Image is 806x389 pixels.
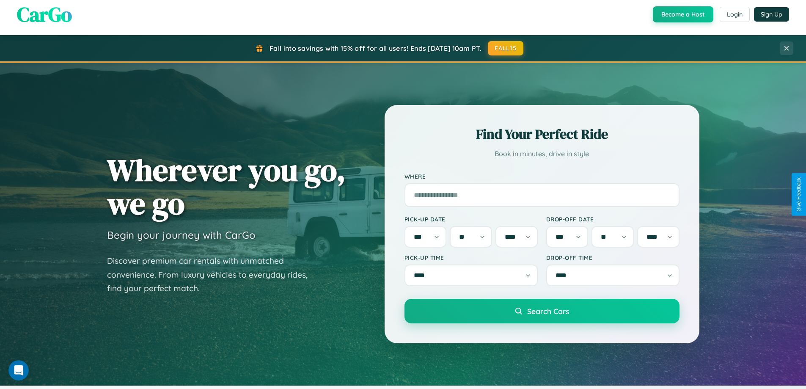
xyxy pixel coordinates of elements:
span: Fall into savings with 15% off for all users! Ends [DATE] 10am PT. [270,44,481,52]
button: FALL15 [488,41,523,55]
p: Discover premium car rentals with unmatched convenience. From luxury vehicles to everyday rides, ... [107,254,319,295]
p: Book in minutes, drive in style [404,148,679,160]
label: Where [404,173,679,180]
iframe: Intercom live chat [8,360,29,381]
button: Search Cars [404,299,679,323]
button: Become a Host [653,6,713,22]
label: Drop-off Date [546,215,679,223]
h3: Begin your journey with CarGo [107,229,256,241]
button: Login [720,7,750,22]
label: Drop-off Time [546,254,679,261]
div: Give Feedback [796,177,802,212]
span: CarGo [17,0,72,28]
button: Sign Up [754,7,789,22]
label: Pick-up Date [404,215,538,223]
h2: Find Your Perfect Ride [404,125,679,143]
span: Search Cars [527,306,569,316]
label: Pick-up Time [404,254,538,261]
h1: Wherever you go, we go [107,153,346,220]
